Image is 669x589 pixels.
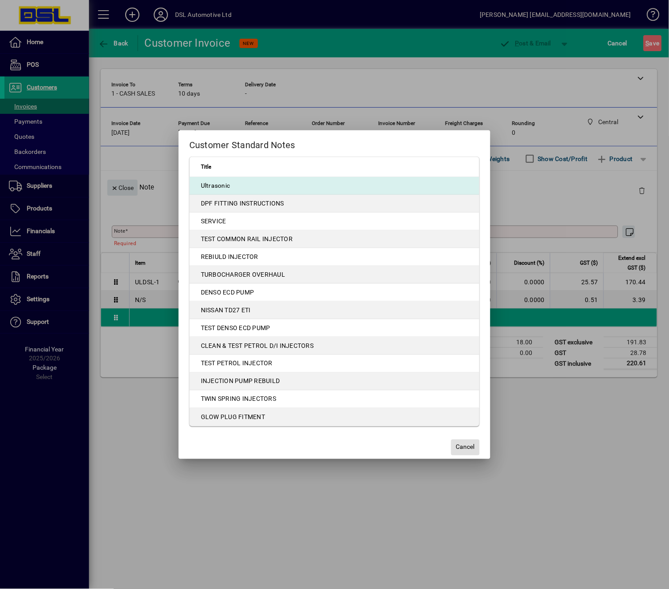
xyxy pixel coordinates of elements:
td: SERVICE [190,213,479,230]
td: REBIULD INJECTOR [190,248,479,266]
td: CLEAN & TEST PETROL D/I INJECTORS [190,337,479,355]
td: TEST COMMON RAIL INJECTOR [190,230,479,248]
td: TEST PETROL INJECTOR [190,355,479,373]
button: Cancel [451,440,480,456]
td: NISSAN TD27 ETI [190,302,479,319]
td: DENSO ECD PUMP [190,284,479,302]
td: TURBOCHARGER OVERHAUL [190,266,479,284]
span: Title [201,162,211,172]
td: TEST DENSO ECD PUMP [190,319,479,337]
td: GLOW PLUG FITMENT [190,408,479,426]
td: DPF FITTING INSTRUCTIONS [190,195,479,213]
td: TWIN SPRING INJECTORS [190,391,479,408]
td: Ultrasonic [190,177,479,195]
td: INJECTION PUMP REBUILD [190,373,479,391]
h2: Customer Standard Notes [179,130,490,156]
span: Cancel [456,443,475,452]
